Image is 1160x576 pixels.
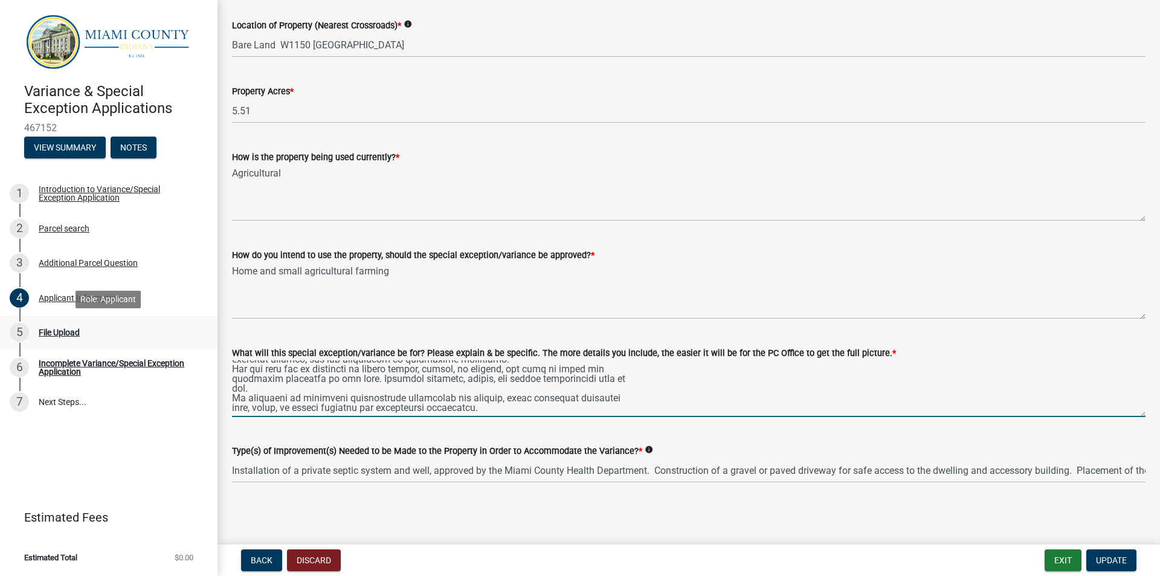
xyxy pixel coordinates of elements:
div: 1 [10,184,29,203]
span: 467152 [24,122,193,134]
label: Type(s) of Improvement(s) Needed to be Made to the Property in Order to Accommodate the Variance? [232,447,642,456]
div: Incomplete Variance/Special Exception Application [39,359,198,376]
div: Applicant Information [39,294,121,302]
wm-modal-confirm: Notes [111,143,156,153]
div: 7 [10,392,29,412]
div: 5 [10,323,29,342]
div: Parcel search [39,224,89,233]
a: Estimated Fees [10,505,198,529]
div: File Upload [39,328,80,337]
div: Role: Applicant [76,291,141,308]
label: What will this special exception/variance be for? Please explain & be specific. The more details ... [232,349,896,358]
wm-modal-confirm: Summary [24,143,106,153]
label: How is the property being used currently? [232,154,399,162]
label: Location of Property (Nearest Crossroads) [232,22,401,30]
div: 4 [10,288,29,308]
label: How do you intend to use the property, should the special exception/variance be approved? [232,251,594,260]
div: Additional Parcel Question [39,259,138,267]
img: Miami County, Indiana [24,13,198,70]
span: Estimated Total [24,554,77,561]
button: Notes [111,137,156,158]
i: info [645,445,653,454]
div: Introduction to Variance/Special Exception Application [39,185,198,202]
h4: Variance & Special Exception Applications [24,83,208,118]
button: Back [241,549,282,571]
i: info [404,20,412,28]
div: 6 [10,358,29,377]
span: Update [1096,555,1127,565]
div: 2 [10,219,29,238]
div: 3 [10,253,29,273]
button: Discard [287,549,341,571]
span: $0.00 [175,554,193,561]
button: View Summary [24,137,106,158]
button: Update [1086,549,1136,571]
button: Exit [1045,549,1081,571]
label: Property Acres [232,88,294,96]
span: Back [251,555,272,565]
